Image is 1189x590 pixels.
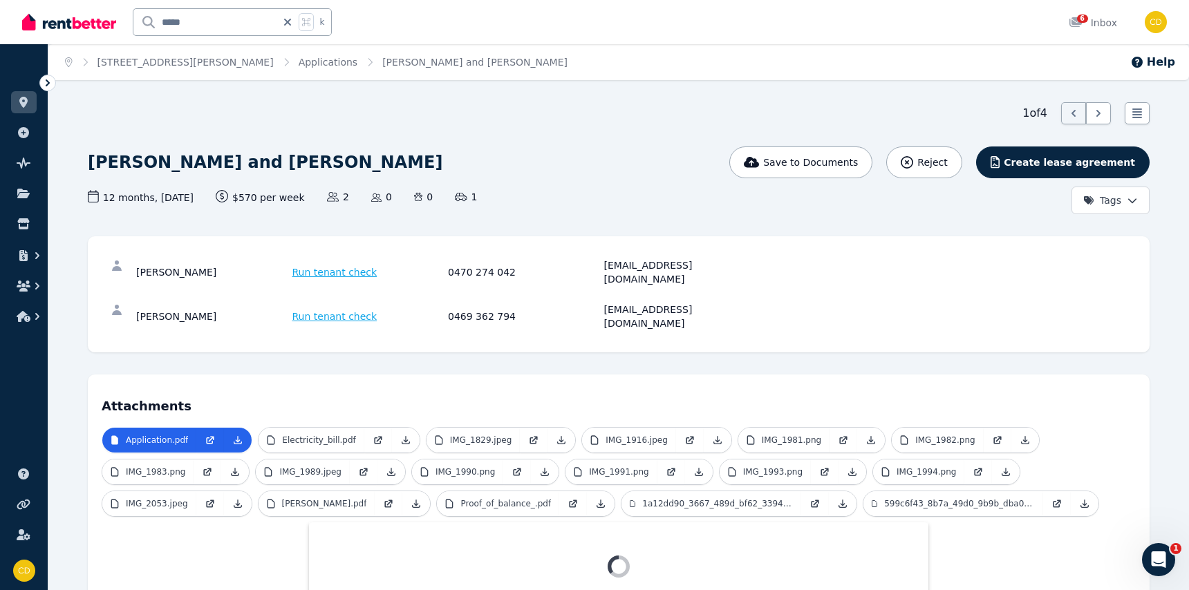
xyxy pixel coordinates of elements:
a: Open in new Tab [196,428,224,453]
a: Proof_of_balance_.pdf [437,491,559,516]
a: Download Attachment [221,459,249,484]
span: $570 per week [216,190,305,204]
p: [PERSON_NAME].pdf [282,498,367,509]
a: [PERSON_NAME].pdf [259,491,375,516]
a: Download Attachment [992,459,1020,484]
a: Open in new Tab [984,428,1011,453]
a: 599c6f43_8b7a_49d0_9b9b_dba07f602dd1.jpeg [863,491,1043,516]
span: Reject [917,155,947,169]
a: Open in new Tab [196,491,224,516]
a: Download Attachment [1011,428,1039,453]
h4: Attachments [102,388,1136,416]
a: Open in new Tab [375,491,402,516]
img: RentBetter [22,12,116,32]
div: [EMAIL_ADDRESS][DOMAIN_NAME] [604,258,756,286]
p: Electricity_bill.pdf [282,435,356,446]
p: IMG_1829.jpeg [450,435,512,446]
a: Open in new Tab [811,459,839,484]
a: IMG_1993.png [720,459,811,484]
a: Download Attachment [402,491,430,516]
a: IMG_1990.png [412,459,503,484]
p: Proof_of_balance_.pdf [460,498,551,509]
p: IMG_1990.png [436,466,495,477]
a: Download Attachment [547,428,575,453]
span: 2 [327,190,349,204]
a: Download Attachment [857,428,885,453]
a: IMG_1829.jpeg [427,428,521,453]
a: IMG_1916.jpeg [582,428,676,453]
a: Electricity_bill.pdf [259,428,364,453]
a: Download Attachment [587,491,615,516]
a: Download Attachment [839,459,866,484]
a: IMG_1991.png [565,459,657,484]
a: Open in new Tab [364,428,392,453]
a: Open in new Tab [801,491,829,516]
p: IMG_2053.jpeg [126,498,188,509]
span: [PERSON_NAME] and [PERSON_NAME] [382,55,568,69]
span: Run tenant check [292,265,377,279]
a: IMG_1989.jpeg [256,459,350,484]
p: IMG_1982.png [915,435,975,446]
span: Tags [1083,193,1121,207]
a: Open in new Tab [964,459,992,484]
iframe: Intercom live chat [1142,543,1175,576]
span: 0 [371,190,392,204]
a: Download Attachment [685,459,713,484]
span: 12 months , [DATE] [88,190,194,204]
div: [PERSON_NAME] [136,258,288,286]
p: IMG_1983.png [126,466,185,477]
a: Applications [299,57,358,68]
button: Reject [886,146,962,178]
p: IMG_1989.jpeg [279,466,341,477]
a: 1a12dd90_3667_489d_bf62_33942ffb83b0.jpeg [621,491,801,516]
a: Download Attachment [531,459,559,484]
p: 1a12dd90_3667_489d_bf62_33942ffb83b0.jpeg [642,498,793,509]
button: Create lease agreement [976,146,1150,178]
div: [EMAIL_ADDRESS][DOMAIN_NAME] [604,303,756,330]
p: IMG_1981.png [762,435,821,446]
h1: [PERSON_NAME] and [PERSON_NAME] [88,151,442,173]
a: Download Attachment [392,428,420,453]
button: Tags [1071,187,1150,214]
a: IMG_1981.png [738,428,830,453]
button: Save to Documents [729,146,873,178]
span: 1 [455,190,477,204]
div: 0470 274 042 [448,258,600,286]
div: Inbox [1069,16,1117,30]
a: Download Attachment [704,428,731,453]
a: Open in new Tab [559,491,587,516]
a: Open in new Tab [194,459,221,484]
a: Application.pdf [102,428,196,453]
a: [STREET_ADDRESS][PERSON_NAME] [97,57,274,68]
a: Download Attachment [1071,491,1098,516]
nav: Breadcrumb [48,44,584,80]
p: IMG_1916.jpeg [606,435,668,446]
span: Create lease agreement [1004,155,1135,169]
a: Download Attachment [829,491,856,516]
span: 6 [1077,15,1088,23]
a: Open in new Tab [830,428,857,453]
span: 0 [414,190,433,204]
p: IMG_1993.png [743,466,803,477]
a: IMG_1994.png [873,459,964,484]
span: k [319,17,324,28]
div: [PERSON_NAME] [136,303,288,330]
button: Help [1130,54,1175,70]
a: Open in new Tab [503,459,531,484]
a: Download Attachment [377,459,405,484]
p: Application.pdf [126,435,188,446]
a: Download Attachment [224,428,252,453]
span: 1 of 4 [1022,105,1047,122]
p: IMG_1994.png [897,466,956,477]
img: Chris Dimitropoulos [1145,11,1167,33]
a: Download Attachment [224,491,252,516]
span: 1 [1170,543,1181,554]
a: Open in new Tab [676,428,704,453]
a: Open in new Tab [1043,491,1071,516]
span: Run tenant check [292,310,377,323]
p: IMG_1991.png [589,466,648,477]
a: IMG_1982.png [892,428,983,453]
div: 0469 362 794 [448,303,600,330]
img: Chris Dimitropoulos [13,560,35,582]
a: IMG_1983.png [102,459,194,484]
